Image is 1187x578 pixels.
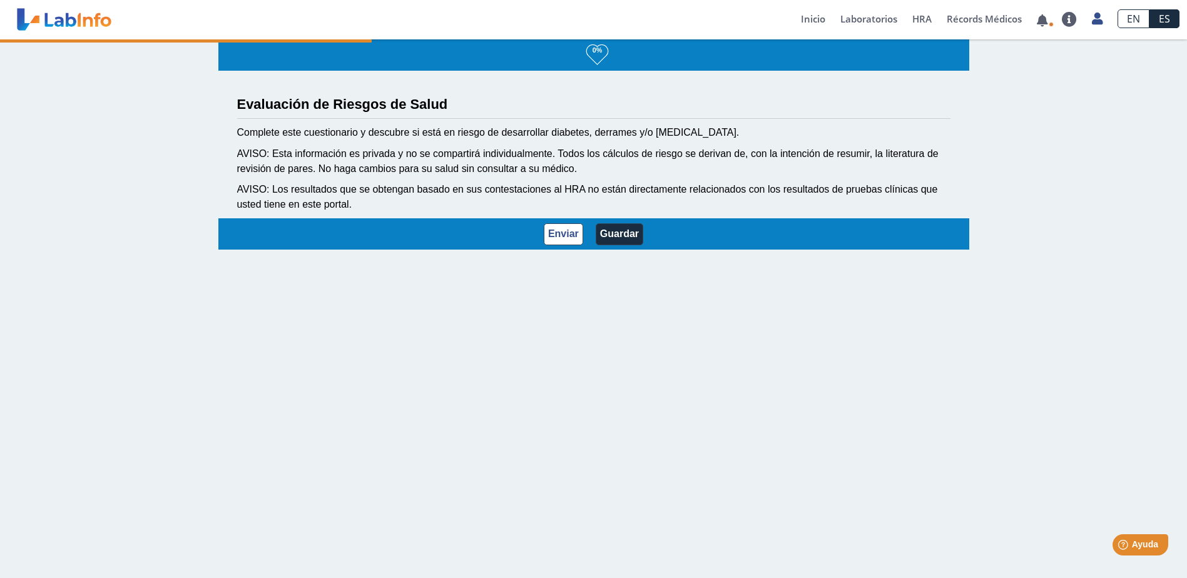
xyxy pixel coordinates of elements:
div: AVISO: Esta información es privada y no se compartirá individualmente. Todos los cálculos de ries... [237,146,950,176]
span: HRA [912,13,932,25]
a: EN [1118,9,1149,28]
h3: Evaluación de Riesgos de Salud [237,96,950,112]
div: AVISO: Los resultados que se obtengan basado en sus contestaciones al HRA no están directamente r... [237,182,950,212]
a: ES [1149,9,1179,28]
div: Complete este cuestionario y descubre si está en riesgo de desarrollar diabetes, derrames y/o [ME... [237,125,950,140]
button: Enviar [544,223,583,245]
h3: 0% [586,43,608,58]
button: Guardar [596,223,643,245]
iframe: Help widget launcher [1076,529,1173,564]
